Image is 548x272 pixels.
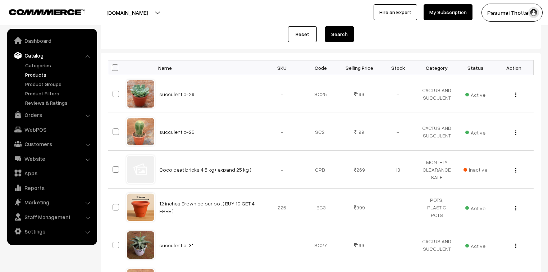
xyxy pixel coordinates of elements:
[155,60,263,75] th: Name
[263,113,302,151] td: -
[379,75,417,113] td: -
[379,60,417,75] th: Stock
[515,130,516,135] img: Menu
[9,34,95,47] a: Dashboard
[9,210,95,223] a: Staff Management
[379,226,417,264] td: -
[159,167,251,173] a: Coco peat bricks 4.5 kg ( expand 25 kg )
[301,75,340,113] td: SC25
[301,189,340,226] td: IBC3
[9,196,95,209] a: Marketing
[379,151,417,189] td: 18
[340,60,379,75] th: Selling Price
[465,203,485,212] span: Active
[301,226,340,264] td: SC27
[424,4,472,20] a: My Subscription
[481,4,543,22] button: Pasumai Thotta…
[465,240,485,250] span: Active
[23,90,95,97] a: Product Filters
[465,127,485,136] span: Active
[495,60,534,75] th: Action
[9,108,95,121] a: Orders
[515,206,516,210] img: Menu
[263,226,302,264] td: -
[417,189,456,226] td: POTS, PLASTIC POTS
[9,225,95,238] a: Settings
[515,92,516,97] img: Menu
[159,91,195,97] a: succulent c-29
[325,26,354,42] button: Search
[23,99,95,106] a: Reviews & Ratings
[301,60,340,75] th: Code
[515,168,516,173] img: Menu
[288,26,317,42] a: Reset
[263,60,302,75] th: SKU
[417,75,456,113] td: CACTUS AND SUCCULENT
[23,62,95,69] a: Categories
[263,151,302,189] td: -
[301,151,340,189] td: CPB1
[9,9,85,15] img: COMMMERCE
[379,113,417,151] td: -
[159,129,195,135] a: succulent c-25
[340,75,379,113] td: 199
[528,7,539,18] img: user
[417,113,456,151] td: CACTUS AND SUCCULENT
[340,189,379,226] td: 999
[374,4,417,20] a: Hire an Expert
[9,49,95,62] a: Catalog
[417,60,456,75] th: Category
[456,60,495,75] th: Status
[379,189,417,226] td: -
[301,113,340,151] td: SC21
[9,167,95,180] a: Apps
[9,137,95,150] a: Customers
[263,75,302,113] td: -
[515,244,516,248] img: Menu
[465,89,485,99] span: Active
[417,226,456,264] td: CACTUS AND SUCCULENT
[340,226,379,264] td: 199
[159,242,193,248] a: succulent c-31
[9,152,95,165] a: Website
[417,151,456,189] td: MONTHLY CLEARANCE SALE
[23,80,95,88] a: Product Groups
[340,151,379,189] td: 269
[9,181,95,194] a: Reports
[463,166,487,173] span: Inactive
[263,189,302,226] td: 225
[159,200,255,214] a: 12 inches Brown colour pot ( BUY 10 GET 4 FREE )
[340,113,379,151] td: 199
[9,123,95,136] a: WebPOS
[81,4,173,22] button: [DOMAIN_NAME]
[9,7,72,16] a: COMMMERCE
[23,71,95,78] a: Products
